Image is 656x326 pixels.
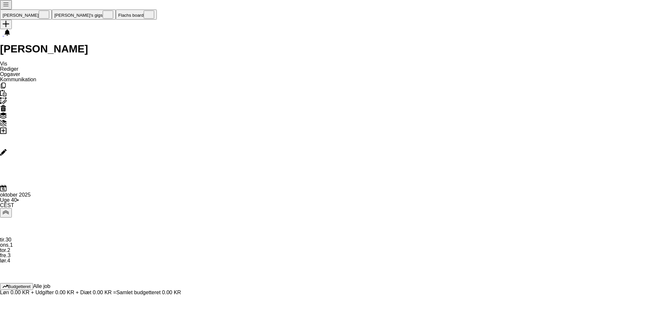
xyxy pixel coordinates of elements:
span: 4 [7,258,10,263]
span: Budgetteret [8,284,31,289]
button: [PERSON_NAME]'s gigs [52,10,116,20]
span: Alle job [33,283,50,289]
span: 3 [8,253,10,258]
span: 30 [6,237,11,242]
span: 1 [10,242,13,248]
span: 2 [7,247,10,253]
button: Flachs board [116,10,157,20]
span: Samlet budgetteret 0.00 KR [116,290,181,295]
